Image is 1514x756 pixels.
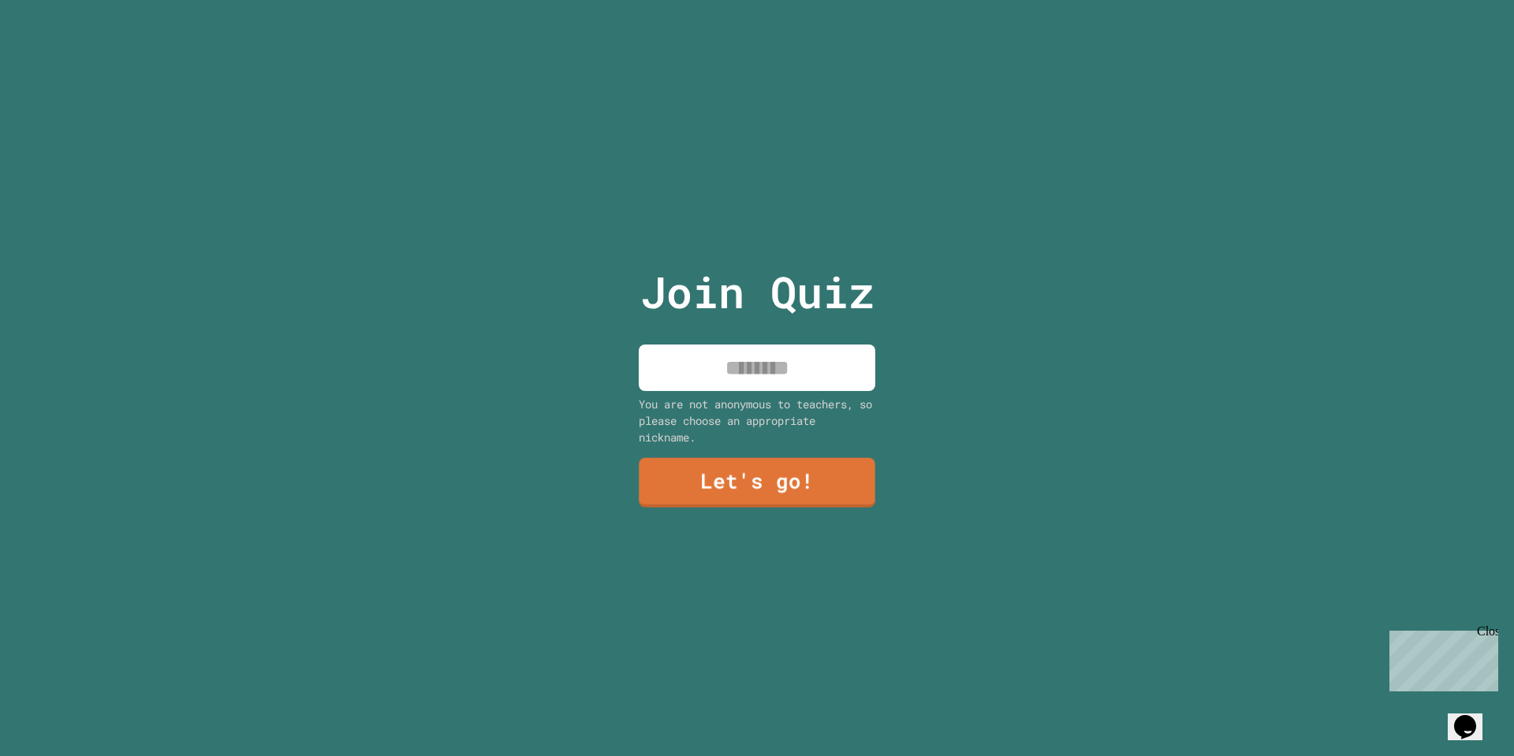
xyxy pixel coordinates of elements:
[1383,624,1498,691] iframe: chat widget
[640,259,874,325] p: Join Quiz
[1448,693,1498,740] iframe: chat widget
[639,458,874,508] a: Let's go!
[6,6,109,100] div: Chat with us now!Close
[639,396,875,445] div: You are not anonymous to teachers, so please choose an appropriate nickname.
